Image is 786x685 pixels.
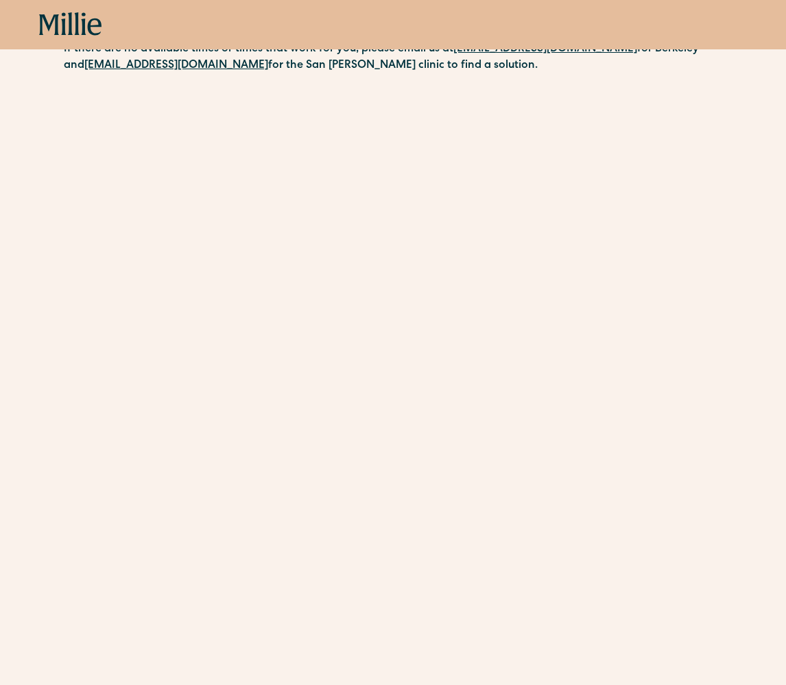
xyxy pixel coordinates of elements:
a: [EMAIL_ADDRESS][DOMAIN_NAME] [453,44,637,55]
strong: If there are no available times or times that work for you, please email us at [64,44,453,55]
strong: for the San [PERSON_NAME] clinic to find a solution. [268,60,538,71]
a: [EMAIL_ADDRESS][DOMAIN_NAME] [84,60,268,71]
